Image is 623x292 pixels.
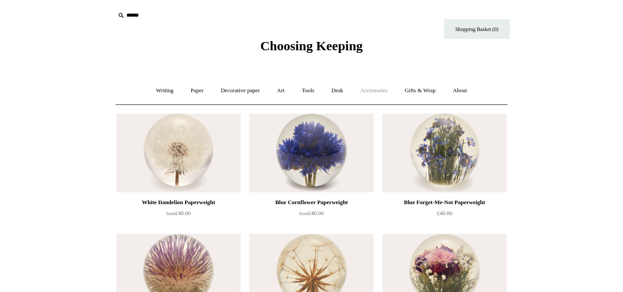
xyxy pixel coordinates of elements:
[148,79,182,102] a: Writing
[166,210,191,216] span: £40.00
[294,79,322,102] a: Tools
[382,114,507,192] img: Blue Forget-Me-Not Paperweight
[183,79,212,102] a: Paper
[116,114,241,192] img: White Dandelion Paperweight
[260,45,363,52] a: Choosing Keeping
[116,114,241,192] a: White Dandelion Paperweight White Dandelion Paperweight
[260,38,363,53] span: Choosing Keeping
[249,114,374,192] img: Blue Cornflower Paperweight
[249,197,374,233] a: Blue Cornflower Paperweight from£40.00
[382,197,507,233] a: Blue Forget-Me-Not Paperweight £40.00
[116,197,241,233] a: White Dandelion Paperweight from£40.00
[437,210,452,216] span: £40.00
[213,79,268,102] a: Decorative paper
[444,19,510,39] a: Shopping Basket (0)
[166,211,175,216] span: from
[382,114,507,192] a: Blue Forget-Me-Not Paperweight Blue Forget-Me-Not Paperweight
[385,197,504,208] div: Blue Forget-Me-Not Paperweight
[445,79,475,102] a: About
[397,79,444,102] a: Gifts & Wrap
[324,79,351,102] a: Desk
[269,79,292,102] a: Art
[249,114,374,192] a: Blue Cornflower Paperweight Blue Cornflower Paperweight
[299,211,308,216] span: from
[119,197,238,208] div: White Dandelion Paperweight
[252,197,371,208] div: Blue Cornflower Paperweight
[353,79,395,102] a: Accessories
[299,210,324,216] span: £40.00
